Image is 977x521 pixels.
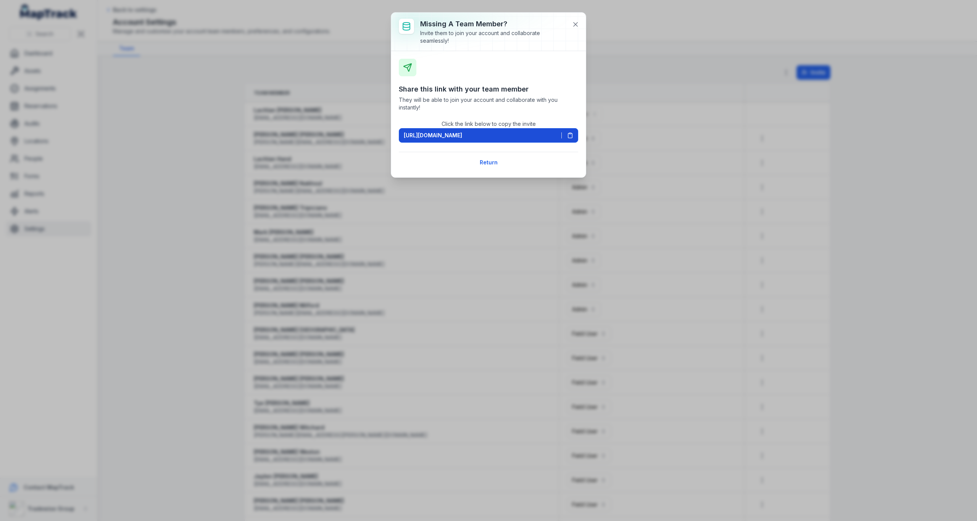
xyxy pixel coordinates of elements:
[442,121,536,127] span: Click the link below to copy the invite
[420,19,566,29] h3: Missing a team member?
[399,84,578,95] h3: Share this link with your team member
[404,132,462,139] span: [URL][DOMAIN_NAME]
[420,29,566,45] div: Invite them to join your account and collaborate seamlessly!
[399,128,578,143] button: [URL][DOMAIN_NAME]
[475,155,503,170] button: Return
[399,96,578,111] span: They will be able to join your account and collaborate with you instantly!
